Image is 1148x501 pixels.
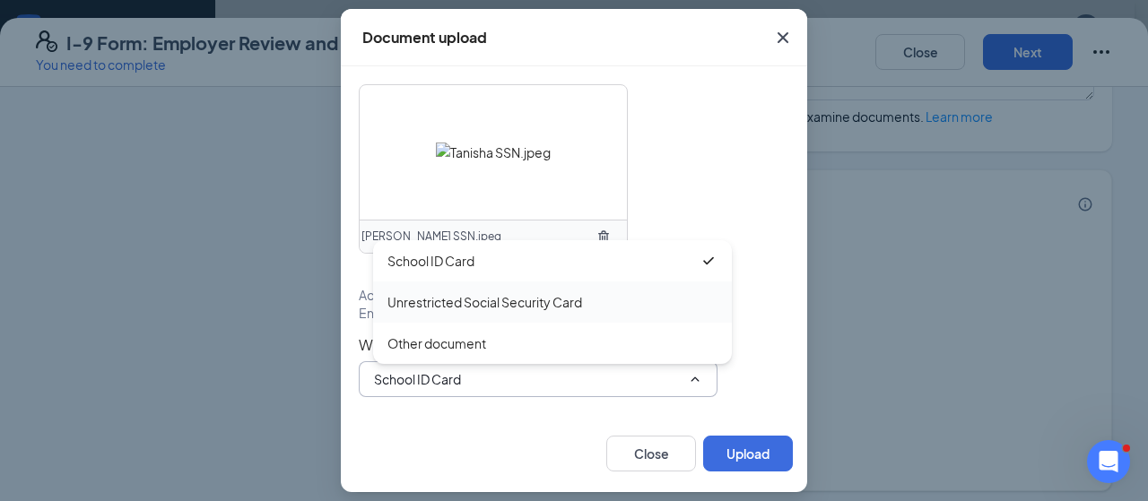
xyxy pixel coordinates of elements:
[1087,440,1130,483] iframe: Intercom live chat
[688,372,702,386] svg: ChevronUp
[374,369,681,389] input: Select document type
[387,292,582,312] div: Unrestricted Social Security Card
[387,333,486,353] div: Other document
[772,27,794,48] svg: Cross
[359,304,732,322] span: Ensure you upload clear front and back copies of the document.
[759,9,807,66] button: Close
[589,222,618,251] button: TrashOutline
[436,143,551,162] img: Tanisha SSN.jpeg
[361,229,501,246] span: [PERSON_NAME] SSN.jpeg
[359,336,789,354] span: Which document are you uploading?
[387,251,474,271] div: School ID Card
[606,436,696,471] button: Close
[703,436,793,471] button: Upload
[359,286,700,304] span: Accepted File type: PDF, Images. Maximum File Size: 15MB
[596,229,611,244] svg: TrashOutline
[700,252,717,270] svg: Checkmark
[362,28,487,48] div: Document upload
